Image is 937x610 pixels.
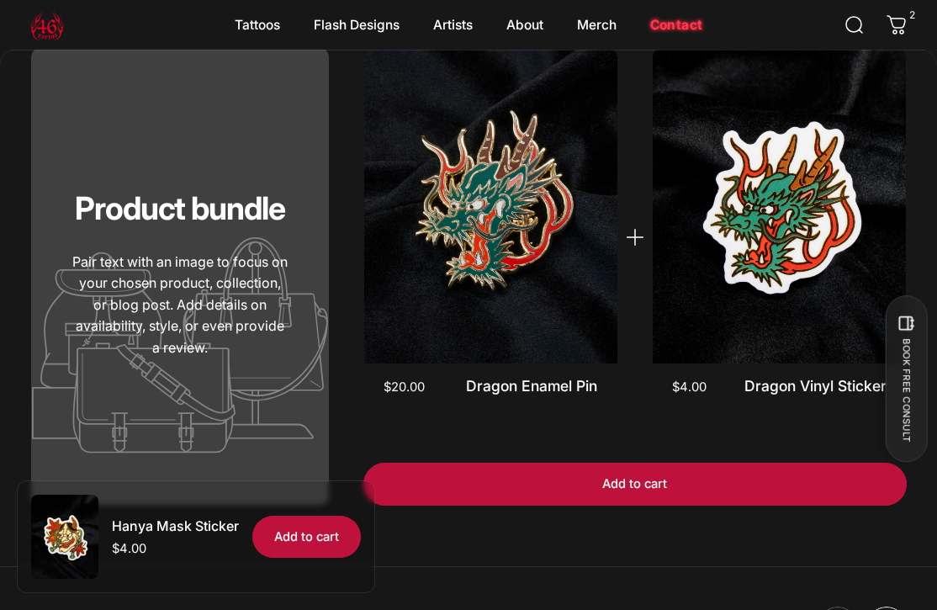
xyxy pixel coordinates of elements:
[218,8,720,43] nav: Primary
[384,381,425,394] span: $20.00
[672,381,707,394] span: $4.00
[31,495,98,579] img: Hanya Mask Sticker
[364,47,617,364] img: Dragon enamel pin from the Immovable collection by Geoffrey Wong, depicting a green dragon surrou...
[885,296,927,463] button: BOOK FREE CONSULT
[191,193,284,225] animate-element: bundle
[466,377,597,395] a: Dragon Enamel Pin
[490,8,560,43] summary: About
[560,8,633,43] summary: Merch
[909,7,915,23] cart-count: 0 items
[218,8,297,43] summary: Tattoos
[363,463,907,506] button: Add to cart
[112,517,239,534] p: Hanya Mask Sticker
[252,516,361,559] button: Add to cart
[364,47,617,364] a: Dragon Enamel Pin
[653,47,906,364] img: Dragon Vinyl Sticker
[71,252,289,359] p: Pair text with an image to focus on your chosen product, collection, or blog post. Add details on...
[112,541,146,556] span: $4.00
[416,8,490,43] summary: Artists
[878,7,915,44] a: 0 items
[297,8,416,43] summary: Flash Designs
[633,8,720,43] a: Contact
[75,193,185,225] animate-element: Product
[744,377,887,395] a: Dragon Vinyl Sticker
